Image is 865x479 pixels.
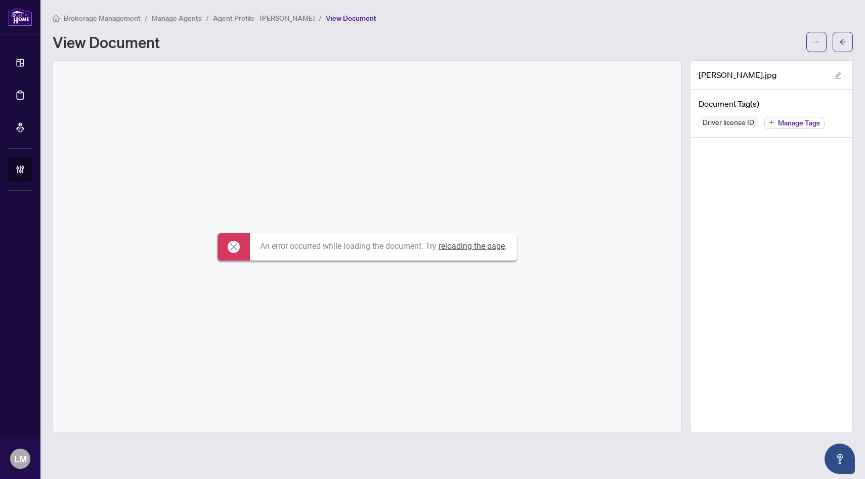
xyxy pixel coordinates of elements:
span: plus [769,120,774,125]
span: home [53,15,60,22]
img: logo [8,8,32,26]
span: Manage Agents [152,14,202,23]
button: Manage Tags [764,117,825,129]
li: / [206,12,209,24]
button: Open asap [825,444,855,474]
span: Agent Profile - [PERSON_NAME] [213,14,315,23]
span: Manage Tags [778,119,820,126]
span: arrow-left [839,38,846,46]
span: View Document [326,14,376,23]
span: Brokerage Management [64,14,141,23]
span: [PERSON_NAME].jpg [699,69,776,81]
li: / [145,12,148,24]
span: LM [14,452,27,466]
span: ellipsis [813,38,820,46]
span: edit [835,72,842,79]
h4: Document Tag(s) [699,98,844,110]
h1: View Document [53,34,160,50]
span: Driver license ID [699,118,758,125]
li: / [319,12,322,24]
